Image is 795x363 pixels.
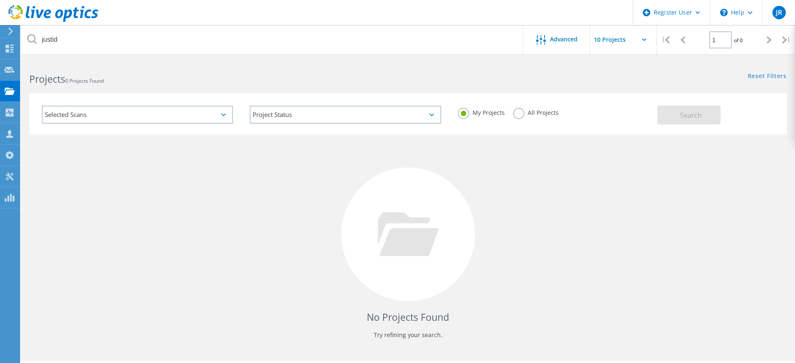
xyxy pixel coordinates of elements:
a: Reset Filters [748,73,787,80]
div: | [778,25,795,55]
button: Search [657,106,721,124]
input: Search projects by name, owner, ID, company, etc [21,25,524,54]
label: All Projects [513,108,559,116]
span: 0 Projects Found [65,77,104,84]
h4: No Projects Found [38,310,778,324]
div: | [657,25,674,55]
span: of 0 [734,37,743,44]
svg: \n [720,9,728,16]
p: Try refining your search. [38,328,778,342]
a: Live Optics Dashboard [8,18,98,23]
b: Projects [29,72,65,86]
div: Project Status [250,106,441,124]
span: Advanced [550,36,578,42]
span: JR [776,9,782,16]
div: Selected Scans [42,106,233,124]
label: My Projects [458,108,505,116]
span: Search [680,111,702,120]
